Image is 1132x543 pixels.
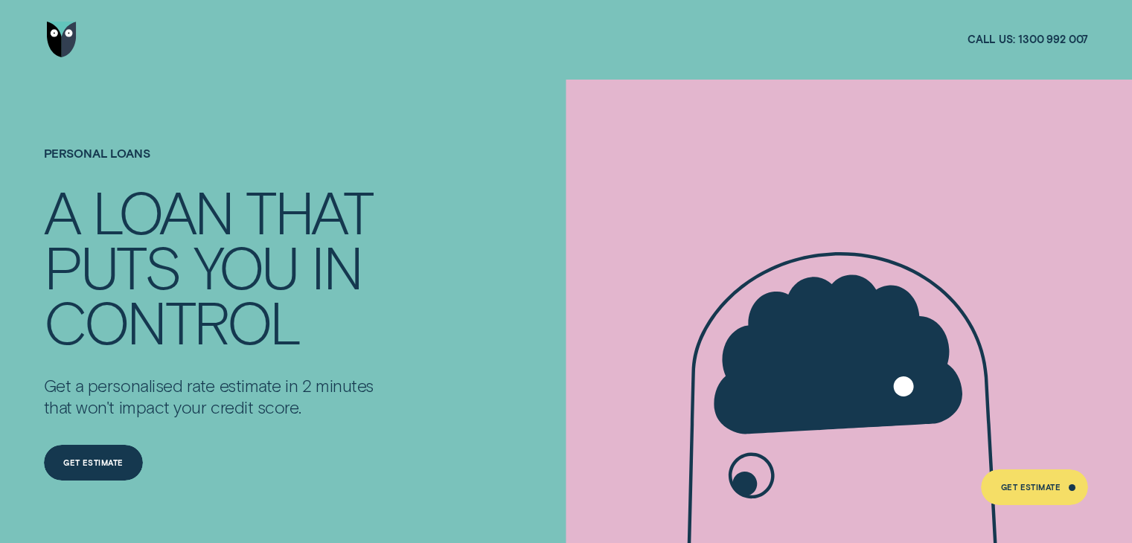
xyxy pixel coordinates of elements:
span: Call us: [968,33,1015,47]
div: YOU [194,238,298,293]
h1: Personal Loans [44,147,388,183]
div: PUTS [44,238,180,293]
div: CONTROL [44,293,300,348]
img: Wisr [47,22,77,57]
span: 1300 992 007 [1018,33,1088,47]
a: Get Estimate [44,445,143,481]
div: LOAN [92,183,232,238]
a: Get Estimate [981,469,1088,505]
div: IN [311,238,361,293]
p: Get a personalised rate estimate in 2 minutes that won't impact your credit score. [44,375,388,418]
h4: A LOAN THAT PUTS YOU IN CONTROL [44,183,388,349]
div: THAT [246,183,371,238]
a: Call us:1300 992 007 [968,33,1088,47]
div: A [44,183,79,238]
